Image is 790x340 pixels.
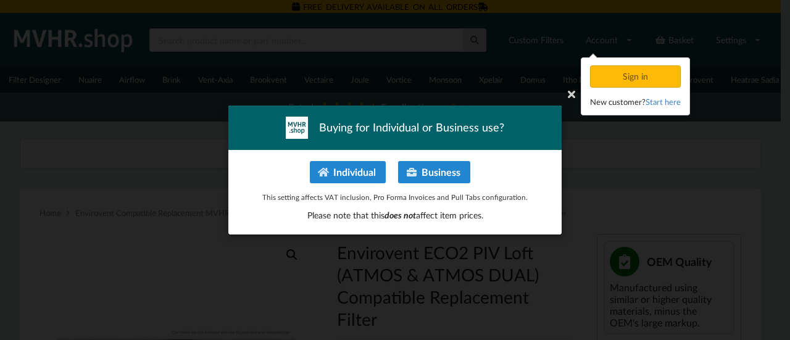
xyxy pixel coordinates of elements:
span: does not [385,210,416,220]
button: Business [398,161,470,183]
a: Sign in [590,71,683,81]
div: New customer? [590,96,681,108]
img: mvhr-inverted.png [286,117,308,139]
p: This setting affects VAT inclusion, Pro Forma Invoices and Pull Tabs configuration. [241,192,549,202]
span: Buying for Individual or Business use? [319,120,504,135]
button: Individual [310,161,386,183]
div: Sign in [590,65,681,88]
a: Start here [646,97,681,107]
p: Please note that this affect item prices. [241,209,549,222]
